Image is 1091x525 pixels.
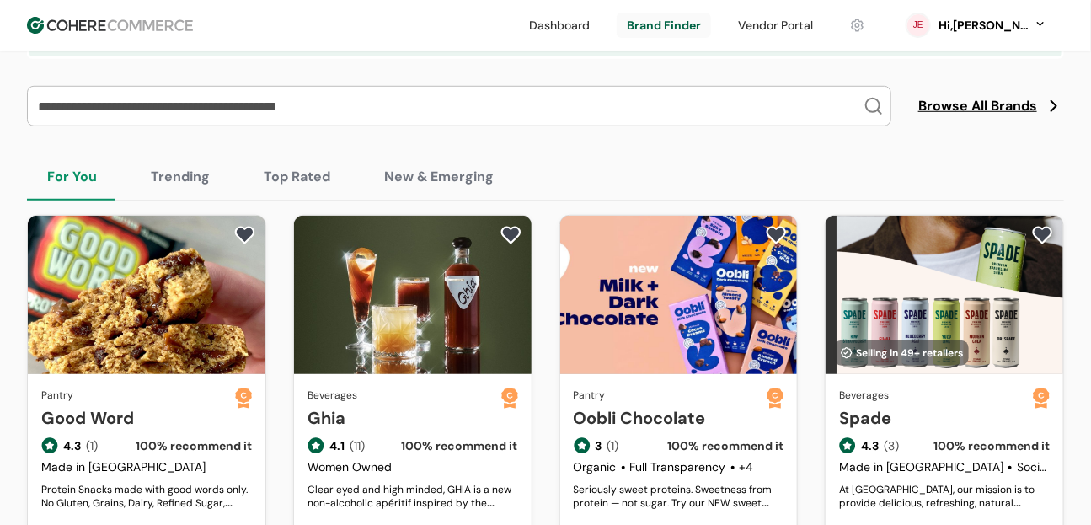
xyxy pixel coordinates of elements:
[27,153,117,201] button: For You
[938,17,1030,35] div: Hi, [PERSON_NAME]
[497,222,525,248] button: add to favorite
[308,405,501,431] a: Ghia
[364,153,514,201] button: New & Emerging
[938,17,1047,35] button: Hi,[PERSON_NAME]
[574,405,767,431] a: Oobli Chocolate
[918,96,1064,116] a: Browse All Brands
[1029,222,1056,248] button: add to favorite
[918,96,1037,116] span: Browse All Brands
[243,153,350,201] button: Top Rated
[41,405,235,431] a: Good Word
[762,222,790,248] button: add to favorite
[131,153,230,201] button: Trending
[906,13,931,38] svg: 0 percent
[839,405,1033,431] a: Spade
[27,17,193,34] img: Cohere Logo
[231,222,259,248] button: add to favorite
